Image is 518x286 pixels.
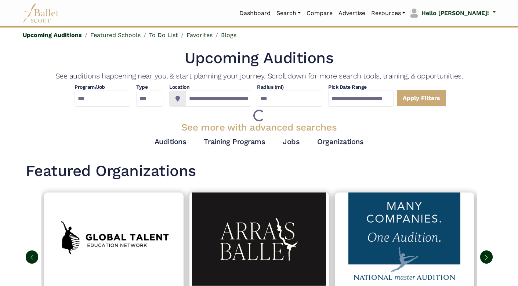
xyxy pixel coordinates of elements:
[23,32,82,38] a: Upcoming Auditions
[136,84,163,91] h4: Type
[26,161,493,181] h1: Featured Organizations
[155,137,186,146] a: Auditions
[409,8,419,18] img: profile picture
[408,7,495,19] a: profile picture Hello [PERSON_NAME]!
[186,32,213,38] a: Favorites
[421,8,489,18] p: Hello [PERSON_NAME]!
[149,32,178,38] a: To Do List
[26,48,493,68] h1: Upcoming Auditions
[26,71,493,81] h4: See auditions happening near you, & start planning your journey. Scroll down for more search tool...
[283,137,300,146] a: Jobs
[186,91,251,107] input: Location
[26,121,493,134] h3: See more with advanced searches
[304,5,336,21] a: Compare
[90,32,141,38] a: Featured Schools
[204,137,265,146] a: Training Programs
[169,84,251,91] h4: Location
[257,84,284,91] h4: Radius (mi)
[317,137,363,146] a: Organizations
[221,32,236,38] a: Blogs
[396,89,446,107] a: Apply Filters
[368,5,408,21] a: Resources
[236,5,274,21] a: Dashboard
[336,5,368,21] a: Advertise
[75,84,130,91] h4: Program/Job
[274,5,304,21] a: Search
[328,84,394,91] h4: Pick Date Range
